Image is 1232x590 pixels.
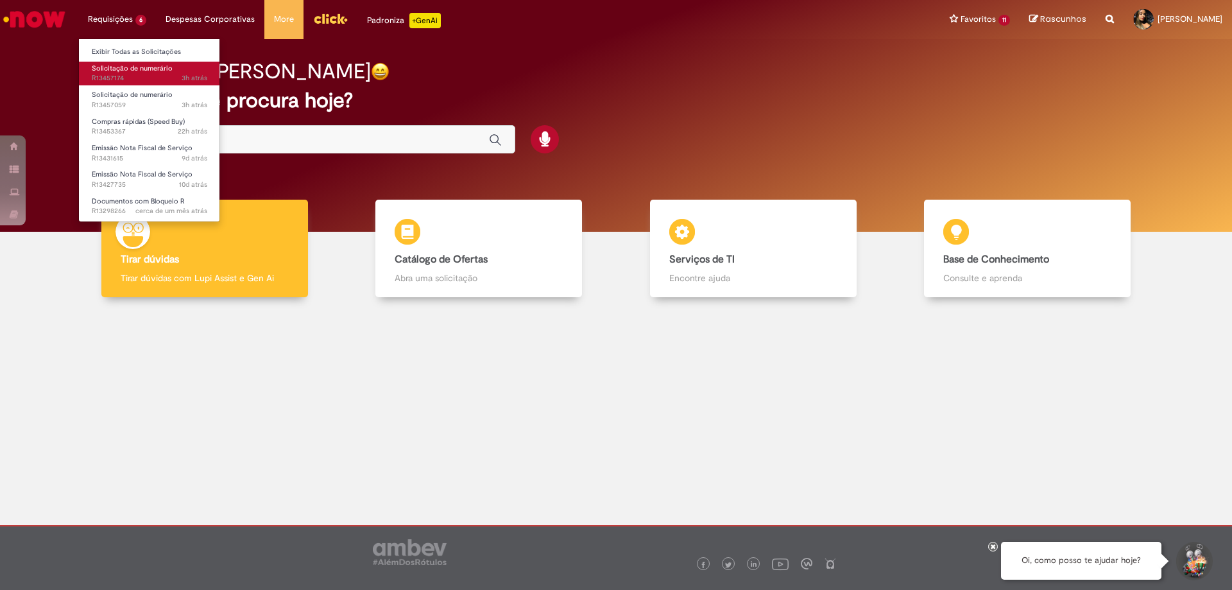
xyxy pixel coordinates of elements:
img: click_logo_yellow_360x200.png [313,9,348,28]
time: 27/08/2025 15:57:30 [178,126,207,136]
span: More [274,13,294,26]
time: 16/07/2025 11:09:28 [135,206,207,216]
a: Aberto R13453367 : Compras rápidas (Speed Buy) [79,115,220,139]
div: Padroniza [367,13,441,28]
a: Rascunhos [1029,13,1086,26]
a: Tirar dúvidas Tirar dúvidas com Lupi Assist e Gen Ai [67,200,342,298]
img: happy-face.png [371,62,389,81]
p: Abra uma solicitação [395,272,563,284]
time: 28/08/2025 11:27:43 [182,73,207,83]
img: logo_footer_twitter.png [725,562,732,568]
p: Tirar dúvidas com Lupi Assist e Gen Ai [121,272,289,284]
span: [PERSON_NAME] [1158,13,1222,24]
time: 20/08/2025 10:42:04 [182,153,207,163]
time: 28/08/2025 11:16:22 [182,100,207,110]
a: Catálogo de Ofertas Abra uma solicitação [342,200,617,298]
img: logo_footer_youtube.png [772,555,789,572]
span: 3h atrás [182,73,207,83]
span: Documentos com Bloqueio R [92,196,185,206]
p: Encontre ajuda [669,272,837,284]
span: Solicitação de numerário [92,90,173,100]
span: Favoritos [961,13,996,26]
span: 22h atrás [178,126,207,136]
a: Exibir Todas as Solicitações [79,45,220,59]
time: 19/08/2025 10:43:39 [179,180,207,189]
span: Despesas Corporativas [166,13,255,26]
div: Oi, como posso te ajudar hoje? [1001,542,1161,580]
b: Serviços de TI [669,253,735,266]
span: R13298266 [92,206,207,216]
ul: Requisições [78,39,220,222]
img: logo_footer_facebook.png [700,562,706,568]
span: 10d atrás [179,180,207,189]
span: R13431615 [92,153,207,164]
a: Aberto R13427735 : Emissão Nota Fiscal de Serviço [79,168,220,191]
span: R13457059 [92,100,207,110]
span: R13427735 [92,180,207,190]
img: logo_footer_naosei.png [825,558,836,569]
a: Aberto R13457174 : Solicitação de numerário [79,62,220,85]
img: logo_footer_ambev_rotulo_gray.png [373,539,447,565]
a: Aberto R13298266 : Documentos com Bloqueio R [79,195,220,218]
a: Aberto R13431615 : Emissão Nota Fiscal de Serviço [79,141,220,165]
span: Rascunhos [1040,13,1086,25]
a: Aberto R13457059 : Solicitação de numerário [79,88,220,112]
img: ServiceNow [1,6,67,32]
span: Emissão Nota Fiscal de Serviço [92,143,193,153]
h2: Boa tarde, [PERSON_NAME] [111,60,371,83]
span: R13457174 [92,73,207,83]
span: 6 [135,15,146,26]
span: 11 [998,15,1010,26]
span: 3h atrás [182,100,207,110]
b: Catálogo de Ofertas [395,253,488,266]
span: Solicitação de numerário [92,64,173,73]
span: Requisições [88,13,133,26]
h2: O que você procura hoje? [111,89,1122,112]
b: Tirar dúvidas [121,253,179,266]
span: R13453367 [92,126,207,137]
span: Emissão Nota Fiscal de Serviço [92,169,193,179]
img: logo_footer_linkedin.png [751,561,757,569]
span: 9d atrás [182,153,207,163]
a: Serviços de TI Encontre ajuda [616,200,891,298]
a: Base de Conhecimento Consulte e aprenda [891,200,1165,298]
p: +GenAi [409,13,441,28]
button: Iniciar Conversa de Suporte [1174,542,1213,580]
p: Consulte e aprenda [943,272,1111,284]
img: logo_footer_workplace.png [801,558,812,569]
span: cerca de um mês atrás [135,206,207,216]
b: Base de Conhecimento [943,253,1049,266]
span: Compras rápidas (Speed Buy) [92,117,185,126]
